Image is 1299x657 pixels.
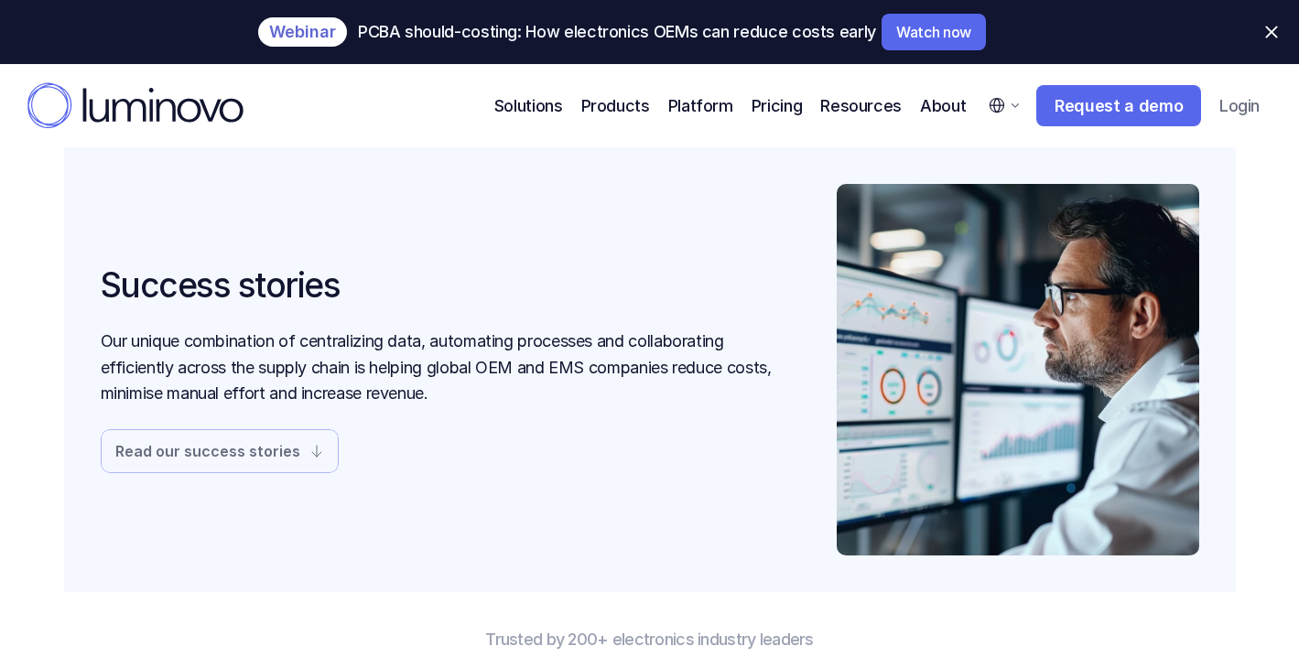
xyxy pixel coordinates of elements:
a: Login [1207,87,1272,125]
p: Request a demo [1055,96,1183,116]
p: Read our success stories [115,444,300,458]
p: Solutions [494,93,563,118]
p: Resources [820,93,902,118]
p: Products [581,93,650,118]
p: Login [1219,96,1259,116]
a: Request a demo [1036,85,1201,127]
p: PCBA should-costing: How electronics OEMs can reduce costs early [358,23,876,41]
a: Watch now [882,14,986,50]
a: Pricing [752,93,802,118]
p: Our unique combination of centralizing data, automating processes and collaborating efficiently a... [101,328,778,407]
img: Electronics professional looking at a dashboard on a computer screen [837,184,1199,555]
p: About [920,93,966,118]
p: Trusted by 200+ electronics industry leaders [174,629,1126,651]
h1: Success stories [101,265,778,306]
p: Watch now [896,25,971,39]
a: Read our success stories [101,429,339,473]
p: Webinar [269,25,336,39]
p: Platform [668,93,733,118]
